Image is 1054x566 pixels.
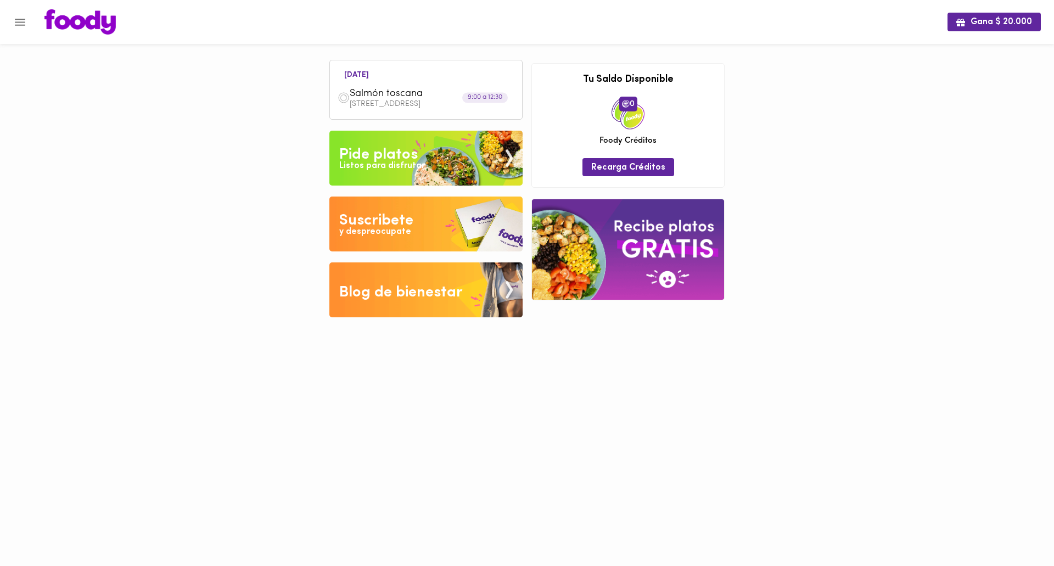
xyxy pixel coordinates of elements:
[532,199,724,300] img: referral-banner.png
[619,97,637,111] span: 0
[335,69,378,79] li: [DATE]
[329,197,523,251] img: Disfruta bajar de peso
[338,92,350,104] img: dish.png
[591,162,665,173] span: Recarga Créditos
[329,131,523,186] img: Pide un Platos
[990,502,1043,555] iframe: Messagebird Livechat Widget
[339,160,425,172] div: Listos para disfrutar
[350,100,514,108] p: [STREET_ADDRESS]
[44,9,116,35] img: logo.png
[339,210,413,232] div: Suscribete
[7,9,33,36] button: Menu
[339,282,463,304] div: Blog de bienestar
[350,88,476,100] span: Salmón toscana
[948,13,1041,31] button: Gana $ 20.000
[540,75,716,86] h3: Tu Saldo Disponible
[329,262,523,317] img: Blog de bienestar
[339,226,411,238] div: y despreocupate
[462,93,508,103] div: 9:00 a 12:30
[599,135,657,147] span: Foody Créditos
[956,17,1032,27] span: Gana $ 20.000
[582,158,674,176] button: Recarga Créditos
[622,100,630,108] img: foody-creditos.png
[339,144,418,166] div: Pide platos
[612,97,644,130] img: credits-package.png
